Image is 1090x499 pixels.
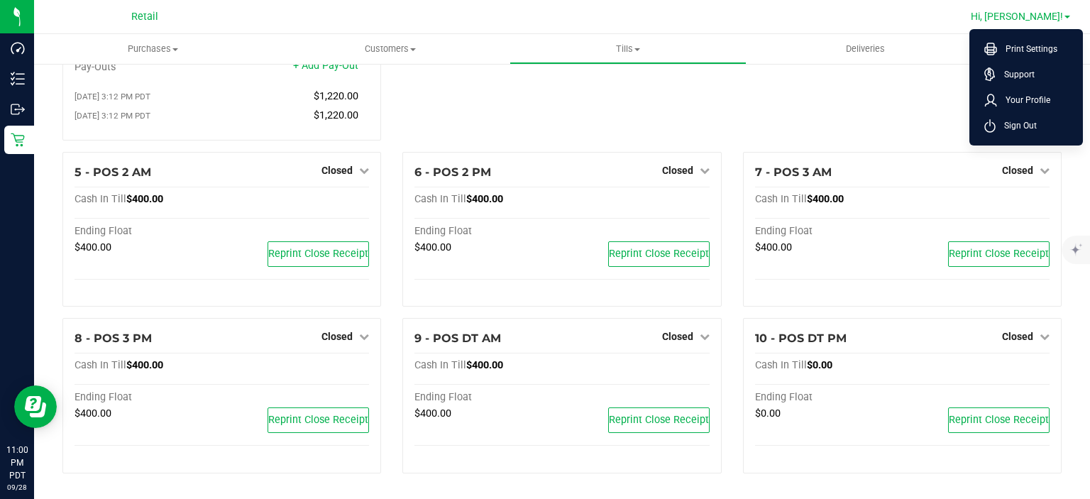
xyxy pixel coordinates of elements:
[996,67,1035,82] span: Support
[755,331,847,345] span: 10 - POS DT PM
[755,391,903,404] div: Ending Float
[321,165,353,176] span: Closed
[75,193,126,205] span: Cash In Till
[609,248,709,260] span: Reprint Close Receipt
[662,331,693,342] span: Closed
[11,102,25,116] inline-svg: Outbound
[755,359,807,371] span: Cash In Till
[268,241,369,267] button: Reprint Close Receipt
[510,43,747,55] span: Tills
[414,407,451,420] span: $400.00
[314,109,358,121] span: $1,220.00
[807,359,832,371] span: $0.00
[75,92,150,102] span: [DATE] 3:12 PM PDT
[11,133,25,147] inline-svg: Retail
[755,225,903,238] div: Ending Float
[949,414,1049,426] span: Reprint Close Receipt
[948,241,1050,267] button: Reprint Close Receipt
[34,43,272,55] span: Purchases
[272,43,509,55] span: Customers
[126,359,163,371] span: $400.00
[827,43,904,55] span: Deliveries
[6,482,28,493] p: 09/28
[510,34,747,64] a: Tills
[466,359,503,371] span: $400.00
[1002,165,1033,176] span: Closed
[75,225,222,238] div: Ending Float
[11,41,25,55] inline-svg: Dashboard
[75,391,222,404] div: Ending Float
[321,331,353,342] span: Closed
[126,193,163,205] span: $400.00
[755,407,781,420] span: $0.00
[414,359,466,371] span: Cash In Till
[948,407,1050,433] button: Reprint Close Receipt
[997,93,1050,107] span: Your Profile
[75,111,150,121] span: [DATE] 3:12 PM PDT
[466,193,503,205] span: $400.00
[608,241,710,267] button: Reprint Close Receipt
[268,248,368,260] span: Reprint Close Receipt
[75,241,111,253] span: $400.00
[414,331,501,345] span: 9 - POS DT AM
[75,407,111,420] span: $400.00
[314,90,358,102] span: $1,220.00
[414,241,451,253] span: $400.00
[75,331,152,345] span: 8 - POS 3 PM
[608,407,710,433] button: Reprint Close Receipt
[293,60,358,72] a: + Add Pay-Out
[414,225,562,238] div: Ending Float
[609,414,709,426] span: Reprint Close Receipt
[131,11,158,23] span: Retail
[755,165,832,179] span: 7 - POS 3 AM
[268,414,368,426] span: Reprint Close Receipt
[75,61,222,74] div: Pay-Outs
[971,11,1063,22] span: Hi, [PERSON_NAME]!
[34,34,272,64] a: Purchases
[755,193,807,205] span: Cash In Till
[14,385,57,428] iframe: Resource center
[755,241,792,253] span: $400.00
[75,165,151,179] span: 5 - POS 2 AM
[272,34,510,64] a: Customers
[984,67,1074,82] a: Support
[75,359,126,371] span: Cash In Till
[414,165,491,179] span: 6 - POS 2 PM
[6,444,28,482] p: 11:00 PM PDT
[1002,331,1033,342] span: Closed
[996,119,1037,133] span: Sign Out
[414,193,466,205] span: Cash In Till
[414,391,562,404] div: Ending Float
[747,34,984,64] a: Deliveries
[11,72,25,86] inline-svg: Inventory
[973,113,1079,138] li: Sign Out
[949,248,1049,260] span: Reprint Close Receipt
[662,165,693,176] span: Closed
[807,193,844,205] span: $400.00
[997,42,1057,56] span: Print Settings
[268,407,369,433] button: Reprint Close Receipt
